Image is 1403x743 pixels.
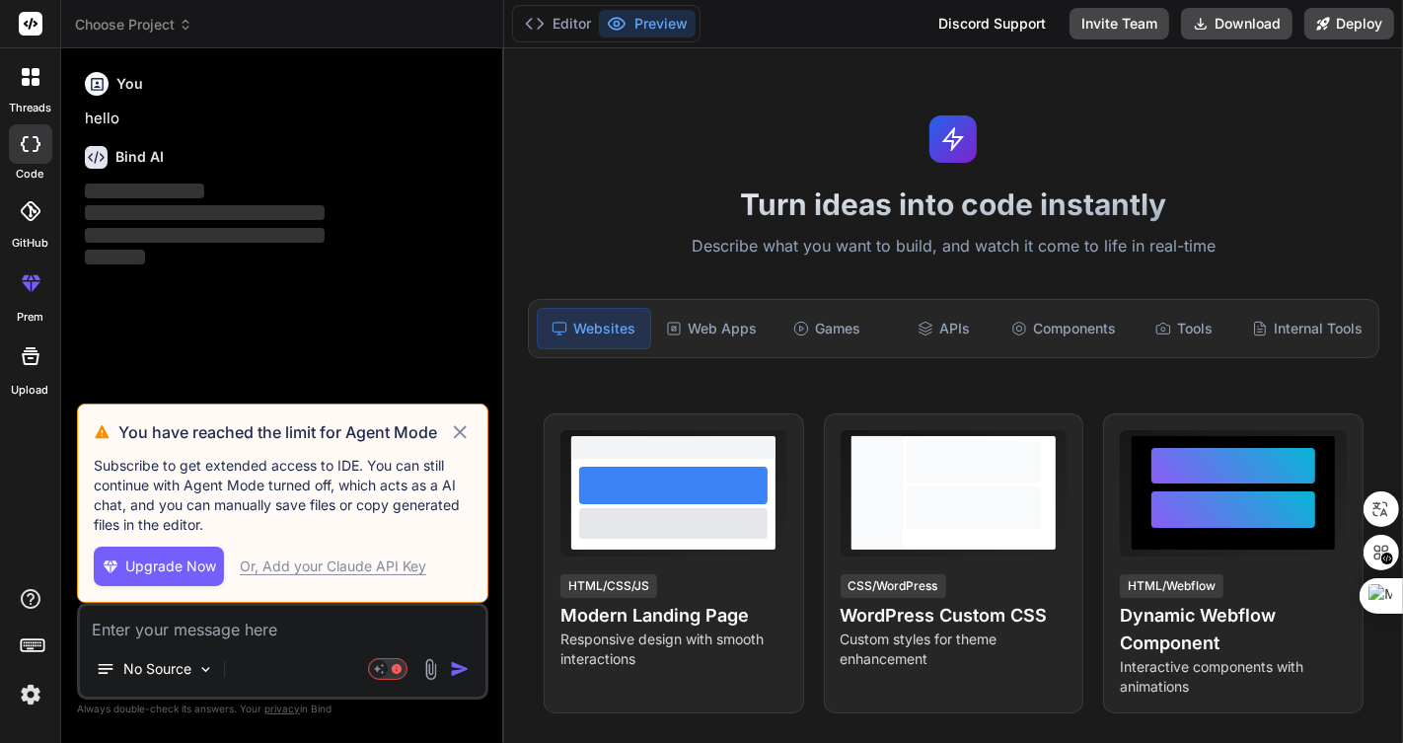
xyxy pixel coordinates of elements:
h4: Modern Landing Page [560,602,787,630]
button: Preview [599,10,696,37]
span: Upgrade Now [125,557,216,576]
h6: You [116,74,143,94]
div: Or, Add your Claude API Key [240,557,426,576]
img: Pick Models [197,661,214,678]
h6: Bind AI [115,147,164,167]
h4: Dynamic Webflow Component [1120,602,1347,657]
button: Deploy [1304,8,1394,39]
button: Editor [517,10,599,37]
p: No Source [123,659,191,679]
div: Games [771,308,883,349]
label: GitHub [12,235,48,252]
p: Interactive components with animations [1120,657,1347,697]
button: Invite Team [1070,8,1169,39]
div: Discord Support [926,8,1058,39]
div: APIs [887,308,999,349]
div: Web Apps [655,308,768,349]
span: Choose Project [75,15,192,35]
div: CSS/WordPress [841,574,946,598]
span: ‌ [85,228,325,243]
button: Download [1181,8,1292,39]
img: attachment [419,658,442,681]
label: prem [17,309,43,326]
p: Always double-check its answers. Your in Bind [77,700,488,718]
h4: WordPress Custom CSS [841,602,1068,630]
span: ‌ [85,184,204,198]
label: Upload [12,382,49,399]
label: threads [9,100,51,116]
p: Custom styles for theme enhancement [841,630,1068,669]
label: code [17,166,44,183]
div: Internal Tools [1244,308,1370,349]
button: Upgrade Now [94,547,224,586]
div: Components [1003,308,1124,349]
p: hello [85,108,484,130]
p: Describe what you want to build, and watch it come to life in real-time [516,234,1391,260]
img: icon [450,659,470,679]
div: HTML/CSS/JS [560,574,657,598]
img: settings [14,678,47,711]
span: ‌ [85,250,145,264]
div: HTML/Webflow [1120,574,1223,598]
span: privacy [264,703,300,714]
h3: You have reached the limit for Agent Mode [118,420,449,444]
span: ‌ [85,205,325,220]
p: Responsive design with smooth interactions [560,630,787,669]
div: Tools [1128,308,1240,349]
h1: Turn ideas into code instantly [516,186,1391,222]
div: Websites [537,308,651,349]
p: Subscribe to get extended access to IDE. You can still continue with Agent Mode turned off, which... [94,456,472,535]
